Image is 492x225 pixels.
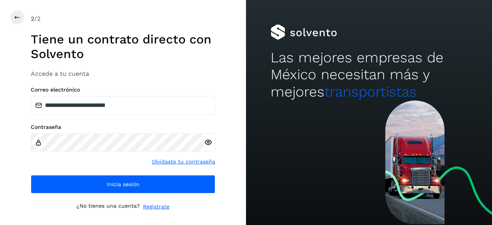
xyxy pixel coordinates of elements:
p: ¿No tienes una cuenta? [76,203,140,211]
label: Contraseña [31,124,215,130]
span: Inicia sesión [107,182,140,187]
a: Olvidaste tu contraseña [152,158,215,166]
h2: Las mejores empresas de México necesitan más y mejores [271,49,467,100]
span: transportistas [324,83,417,100]
label: Correo electrónico [31,87,215,93]
button: Inicia sesión [31,175,215,193]
h1: Tiene un contrato directo con Solvento [31,32,215,62]
h3: Accede a tu cuenta [31,70,215,77]
a: Regístrate [143,203,170,211]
